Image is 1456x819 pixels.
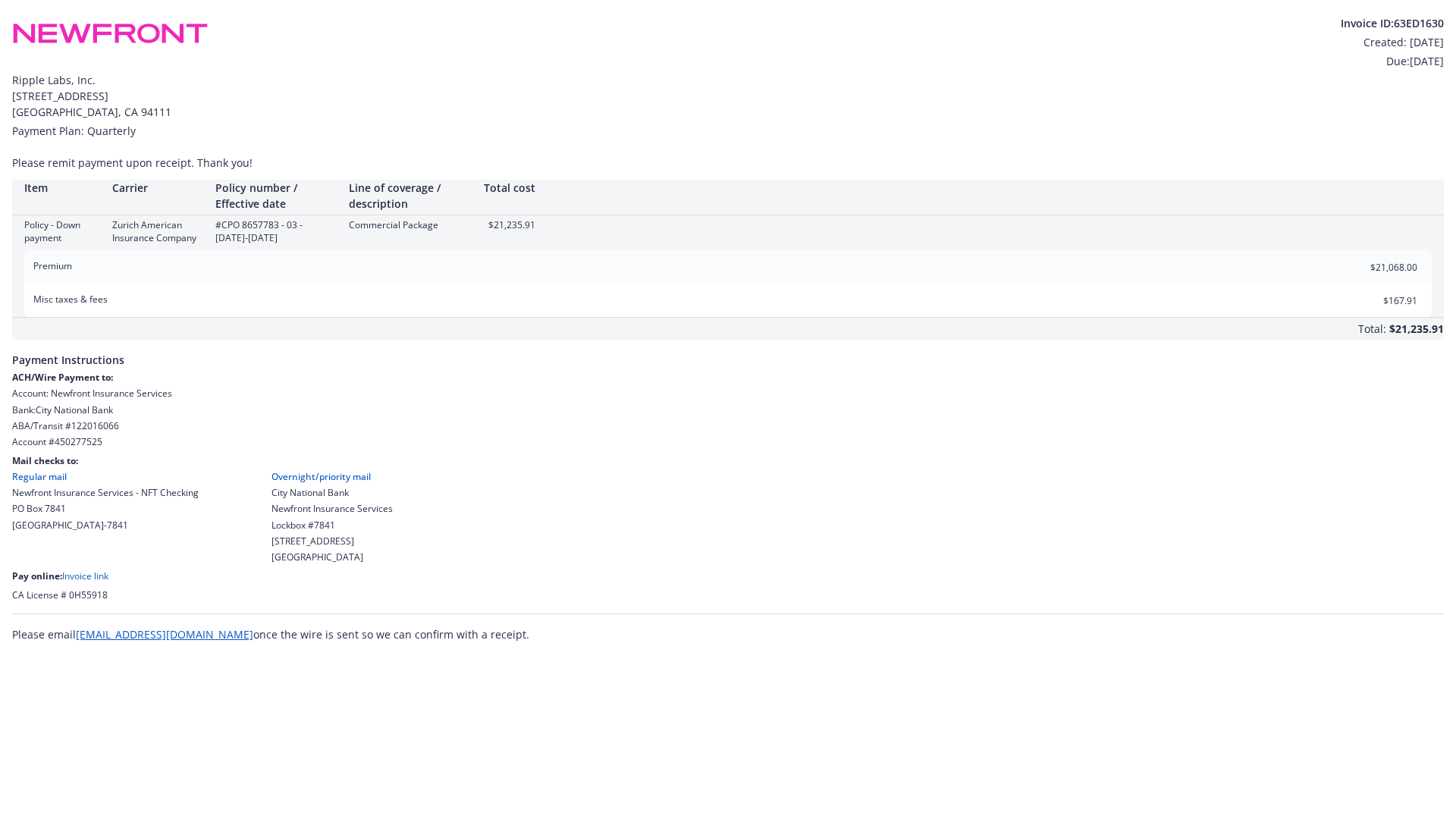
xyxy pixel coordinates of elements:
div: Account: Newfront Insurance Services [12,387,1444,400]
div: ACH/Wire Payment to: [12,371,1444,384]
div: Due: [DATE] [1341,53,1444,69]
div: Carrier [112,180,203,196]
div: [GEOGRAPHIC_DATA]-7841 [12,519,199,532]
div: Regular mail [12,470,199,483]
a: Invoice link [62,570,108,582]
div: #CPO 8657783 - 03 - [DATE]-[DATE] [215,218,337,244]
input: 0.00 [1328,256,1426,278]
div: Please email once the wire is sent so we can confirm with a receipt. [12,626,1444,642]
div: Overnight/priority mail [271,470,393,483]
div: PO Box 7841 [12,502,199,515]
span: Ripple Labs, Inc. [STREET_ADDRESS] [GEOGRAPHIC_DATA] , CA 94111 [12,72,1444,120]
div: Commercial Package [349,218,470,231]
div: Policy - Down payment [24,218,100,244]
div: Total: [1358,321,1386,340]
div: $21,235.91 [1389,318,1444,340]
a: [EMAIL_ADDRESS][DOMAIN_NAME] [76,627,253,642]
span: Payment Instructions [12,340,1444,371]
div: CA License # 0H55918 [12,588,1444,601]
span: Premium [33,259,72,272]
div: Bank: City National Bank [12,403,1444,416]
div: Policy number / Effective date [215,180,337,212]
div: Zurich American Insurance Company [112,218,203,244]
div: Invoice ID: 63ED1630 [1341,15,1444,31]
div: Line of coverage / description [349,180,470,212]
span: Pay online: [12,570,62,582]
span: Misc taxes & fees [33,293,108,306]
div: Lockbox #7841 [271,519,393,532]
div: City National Bank [271,486,393,499]
div: Item [24,180,100,196]
div: ABA/Transit # 122016066 [12,419,1444,432]
div: [GEOGRAPHIC_DATA] [271,551,393,563]
div: Newfront Insurance Services [271,502,393,515]
div: $21,235.91 [482,218,535,231]
div: Payment Plan: Quarterly Please remit payment upon receipt. Thank you! [12,123,1444,171]
div: Created: [DATE] [1341,34,1444,50]
div: Mail checks to: [12,454,1444,467]
div: Account # 450277525 [12,435,1444,448]
input: 0.00 [1328,289,1426,312]
div: Total cost [482,180,535,196]
div: Newfront Insurance Services - NFT Checking [12,486,199,499]
div: [STREET_ADDRESS] [271,535,393,548]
